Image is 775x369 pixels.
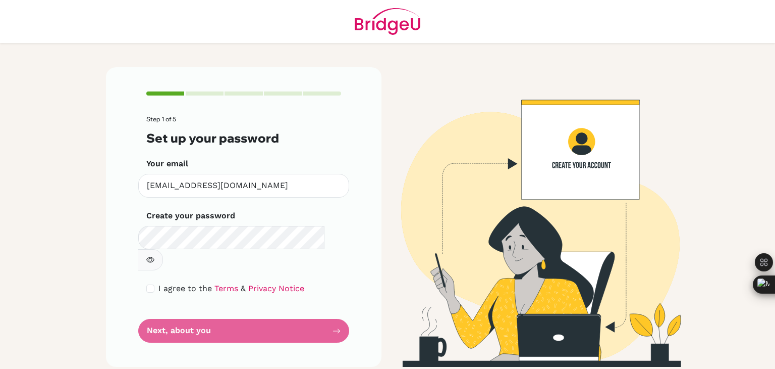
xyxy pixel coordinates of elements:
[158,284,212,293] span: I agree to the
[146,131,341,146] h3: Set up your password
[138,174,349,198] input: Insert your email*
[146,158,188,170] label: Your email
[146,115,176,123] span: Step 1 of 5
[146,210,235,222] label: Create your password
[248,284,304,293] a: Privacy Notice
[214,284,238,293] a: Terms
[241,284,246,293] span: &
